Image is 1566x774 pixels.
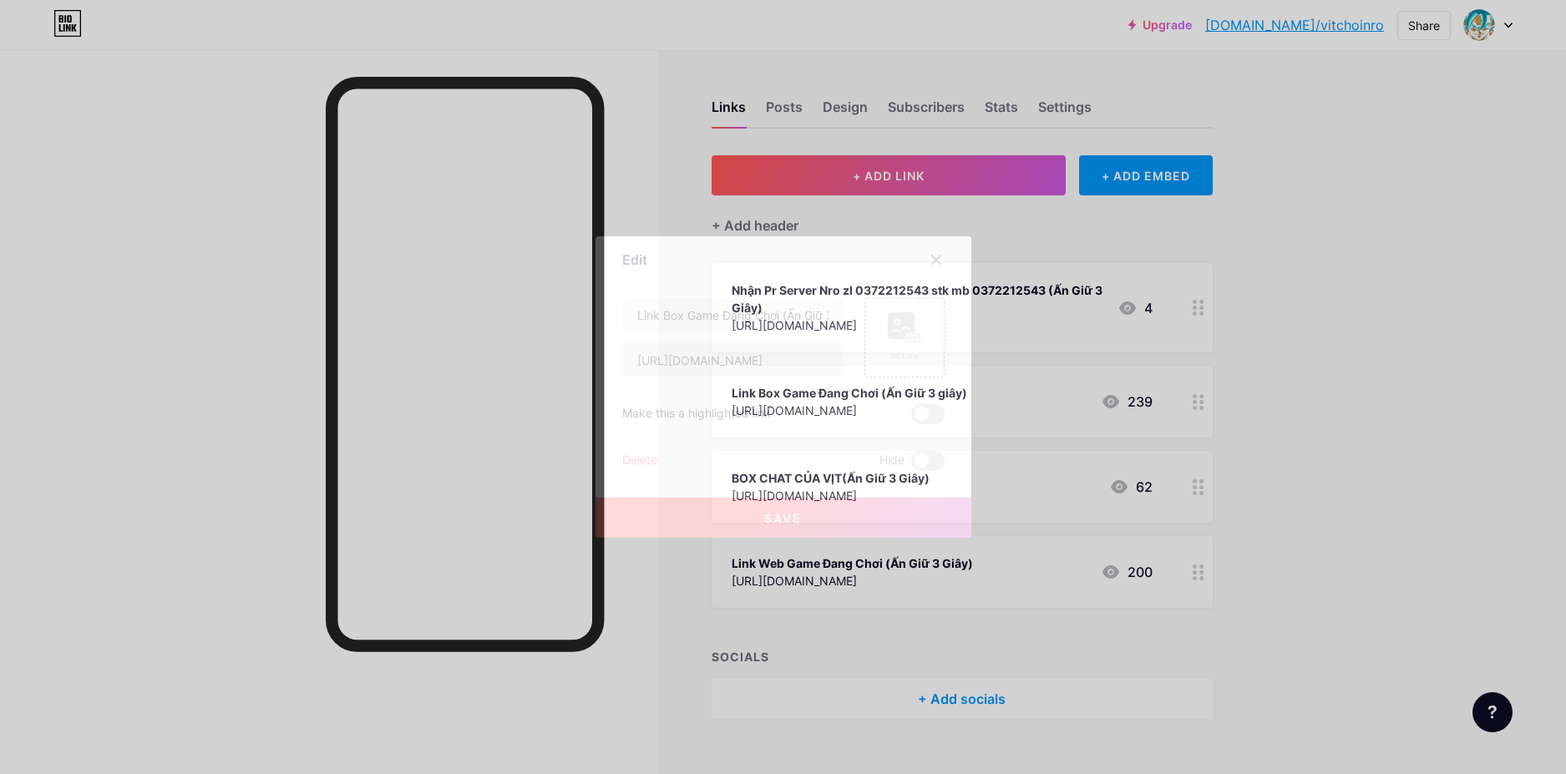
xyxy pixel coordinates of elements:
input: Title [623,298,844,331]
button: Save [595,498,971,538]
div: Delete [622,451,657,471]
span: Hide [879,451,905,471]
span: Save [764,511,802,525]
div: Edit [622,250,647,270]
input: URL [623,343,844,377]
div: Make this a highlighted link [622,404,771,424]
div: Picture [888,350,921,362]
